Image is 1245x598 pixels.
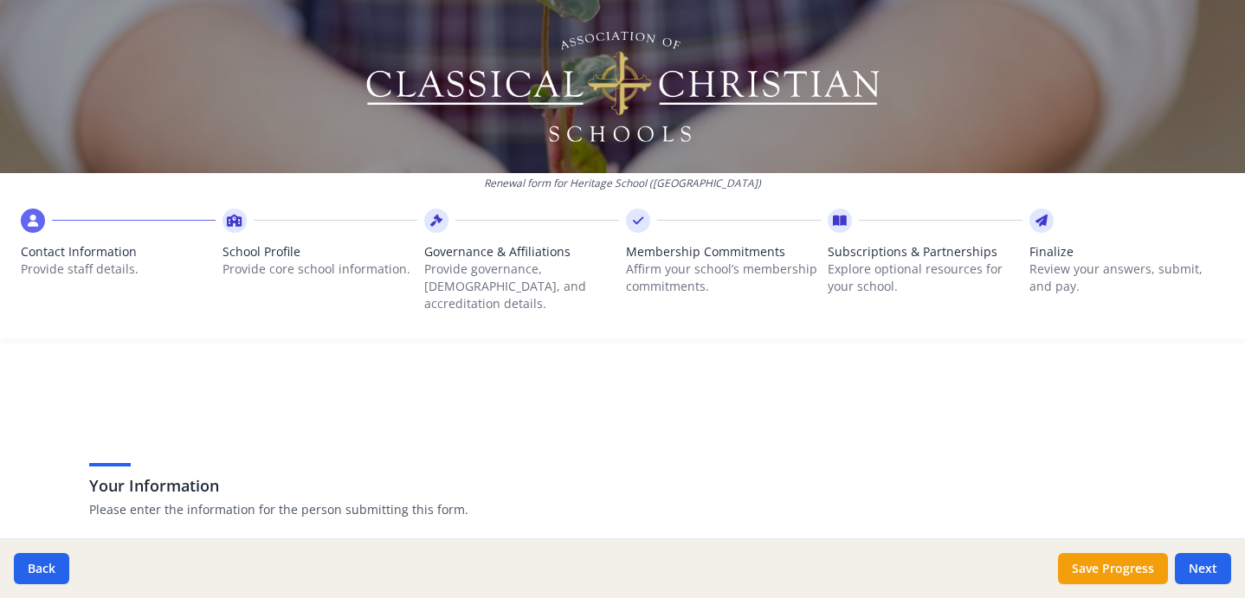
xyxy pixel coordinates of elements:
img: Logo [364,26,882,147]
p: Provide staff details. [21,260,216,278]
span: School Profile [223,243,417,260]
button: Back [14,553,69,584]
button: Save Progress [1058,553,1168,584]
span: Subscriptions & Partnerships [828,243,1022,260]
span: Governance & Affiliations [424,243,619,260]
span: Finalize [1029,243,1224,260]
span: Membership Commitments [626,243,821,260]
p: Provide governance, [DEMOGRAPHIC_DATA], and accreditation details. [424,260,619,312]
button: Next [1175,553,1231,584]
p: Review your answers, submit, and pay. [1029,260,1224,295]
p: Explore optional resources for your school. [828,260,1022,295]
p: Please enter the information for the person submitting this form. [89,501,1156,518]
span: Contact Information [21,243,216,260]
h3: Your Information [89,473,1156,498]
p: Affirm your school’s membership commitments. [626,260,821,295]
p: Provide core school information. [223,260,417,278]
